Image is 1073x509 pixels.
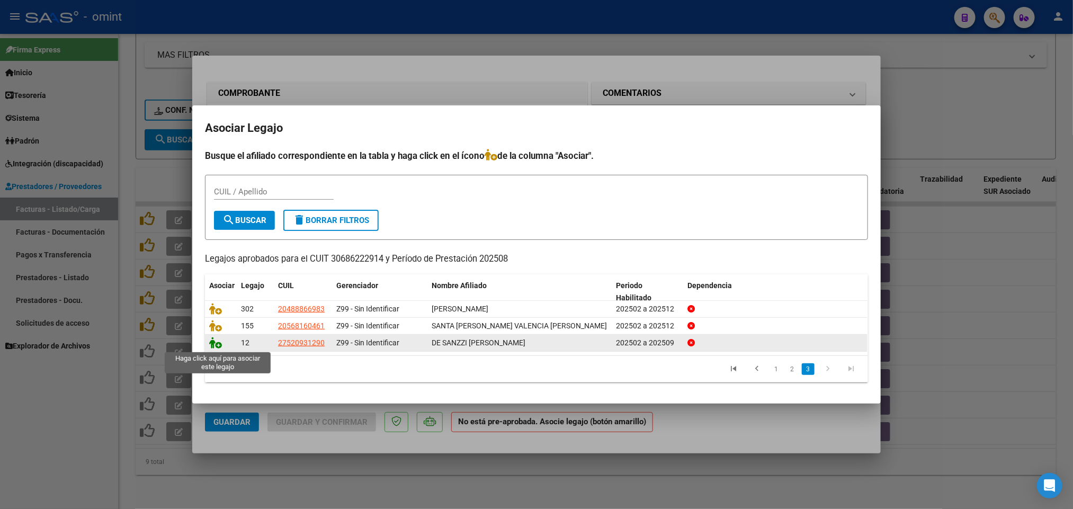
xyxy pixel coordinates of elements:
[800,360,816,378] li: page 3
[336,281,378,290] span: Gerenciador
[278,305,325,313] span: 20488866983
[205,253,868,266] p: Legajos aprobados para el CUIT 30686222914 y Período de Prestación 202508
[241,305,254,313] span: 302
[818,363,838,375] a: go to next page
[241,281,264,290] span: Legajo
[1037,473,1062,498] div: Open Intercom Messenger
[784,360,800,378] li: page 2
[432,305,488,313] span: OCAMPO CRISTIAN ARIEL
[214,211,275,230] button: Buscar
[687,281,732,290] span: Dependencia
[802,363,815,375] a: 3
[747,363,767,375] a: go to previous page
[241,338,249,347] span: 12
[616,337,679,349] div: 202502 a 202509
[237,274,274,309] datatable-header-cell: Legajo
[278,281,294,290] span: CUIL
[427,274,612,309] datatable-header-cell: Nombre Afiliado
[786,363,799,375] a: 2
[612,274,683,309] datatable-header-cell: Periodo Habilitado
[205,149,868,163] h4: Busque el afiliado correspondiente en la tabla y haga click en el ícono de la columna "Asociar".
[768,360,784,378] li: page 1
[723,363,744,375] a: go to first page
[841,363,861,375] a: go to last page
[432,281,487,290] span: Nombre Afiliado
[293,213,306,226] mat-icon: delete
[332,274,427,309] datatable-header-cell: Gerenciador
[278,322,325,330] span: 20568160461
[278,338,325,347] span: 27520931290
[241,322,254,330] span: 155
[205,356,336,382] div: 13 registros
[683,274,868,309] datatable-header-cell: Dependencia
[336,338,399,347] span: Z99 - Sin Identificar
[222,216,266,225] span: Buscar
[616,320,679,332] div: 202502 a 202512
[336,322,399,330] span: Z99 - Sin Identificar
[616,281,651,302] span: Periodo Habilitado
[205,274,237,309] datatable-header-cell: Asociar
[283,210,379,231] button: Borrar Filtros
[274,274,332,309] datatable-header-cell: CUIL
[205,118,868,138] h2: Asociar Legajo
[209,281,235,290] span: Asociar
[432,322,607,330] span: SANTA CRUZ VALENCIA PABLO URIEL
[432,338,525,347] span: DE SANZZI ALMA LUISA
[770,363,783,375] a: 1
[616,303,679,315] div: 202502 a 202512
[222,213,235,226] mat-icon: search
[293,216,369,225] span: Borrar Filtros
[336,305,399,313] span: Z99 - Sin Identificar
